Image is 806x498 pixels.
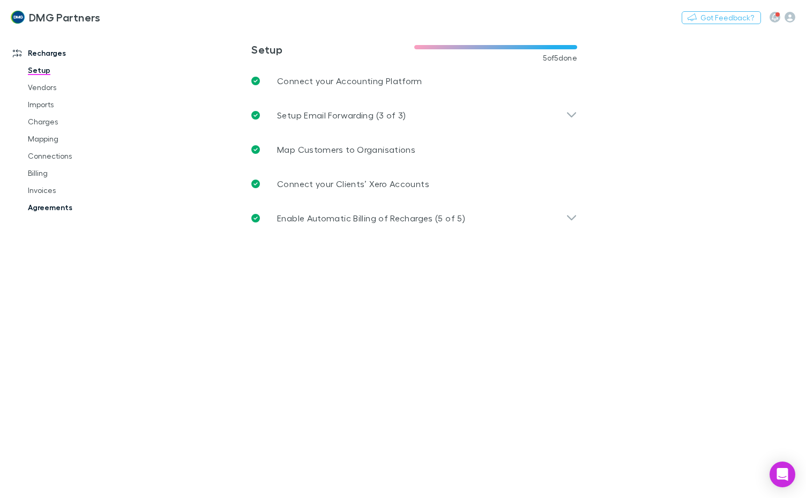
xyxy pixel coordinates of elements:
[243,167,586,201] a: Connect your Clients’ Xero Accounts
[17,147,140,165] a: Connections
[543,54,577,62] span: 5 of 5 done
[29,11,101,24] h3: DMG Partners
[243,201,586,235] div: Enable Automatic Billing of Recharges (5 of 5)
[243,98,586,132] div: Setup Email Forwarding (3 of 3)
[17,199,140,216] a: Agreements
[277,143,415,156] p: Map Customers to Organisations
[251,43,414,56] h3: Setup
[17,113,140,130] a: Charges
[277,177,429,190] p: Connect your Clients’ Xero Accounts
[11,11,25,24] img: DMG Partners's Logo
[17,96,140,113] a: Imports
[243,64,586,98] a: Connect your Accounting Platform
[17,79,140,96] a: Vendors
[770,462,795,487] div: Open Intercom Messenger
[4,4,107,30] a: DMG Partners
[277,109,406,122] p: Setup Email Forwarding (3 of 3)
[17,182,140,199] a: Invoices
[277,75,422,87] p: Connect your Accounting Platform
[243,132,586,167] a: Map Customers to Organisations
[17,165,140,182] a: Billing
[2,44,140,62] a: Recharges
[277,212,465,225] p: Enable Automatic Billing of Recharges (5 of 5)
[682,11,761,24] button: Got Feedback?
[17,62,140,79] a: Setup
[17,130,140,147] a: Mapping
